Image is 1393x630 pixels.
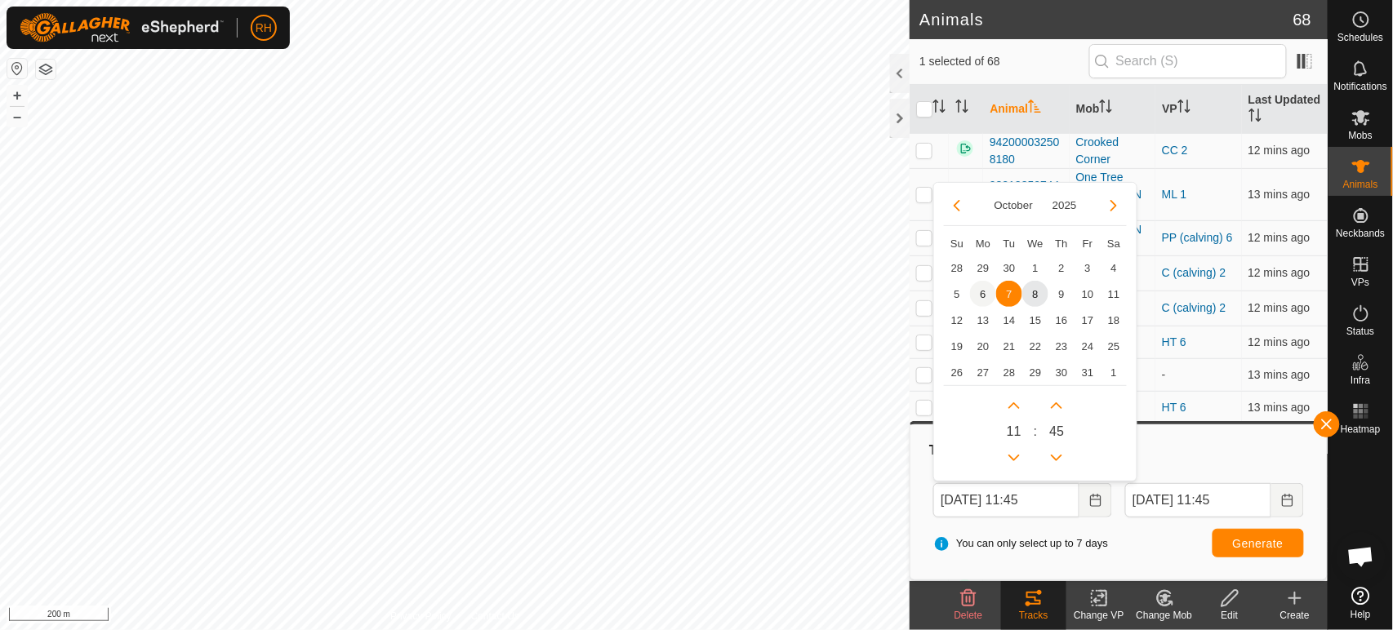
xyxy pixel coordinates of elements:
td: 29 [1022,359,1048,385]
span: 8 Oct 2025, 11:33 am [1248,231,1311,244]
span: 11 [1101,281,1127,307]
td: 28 [944,255,970,281]
span: 8 Oct 2025, 11:32 am [1248,301,1311,314]
div: Change VP [1066,608,1132,623]
td: 31 [1075,359,1101,385]
td: 13 [970,307,996,333]
span: 8 Oct 2025, 11:32 am [1248,401,1311,414]
td: 1 [1101,359,1127,385]
p-sorticon: Activate to sort [1099,102,1112,115]
div: Choose Date [933,182,1137,482]
span: 4 [1101,255,1127,281]
td: 1 [1022,255,1048,281]
p-button: Next Hour [1001,393,1027,419]
td: 10 [1075,281,1101,307]
span: 19 [944,333,970,359]
span: Infra [1351,375,1370,385]
th: Last Updated [1242,85,1328,134]
td: 7 [996,281,1022,307]
button: Choose Year [1046,196,1084,215]
span: 1 selected of 68 [919,53,1088,70]
td: 26 [944,359,970,385]
div: Create [1262,608,1328,623]
span: 25 [1101,333,1127,359]
button: Choose Date [1079,483,1112,517]
td: 12 [944,307,970,333]
span: Mobs [1349,131,1373,140]
label: To [1125,467,1304,483]
span: 6 [970,281,996,307]
span: Status [1346,326,1374,336]
a: C (calving) 2 [1162,266,1226,279]
td: 30 [1048,359,1075,385]
button: Generate [1213,529,1304,557]
button: + [7,86,27,105]
td: 29 [970,255,996,281]
span: 15 [1022,307,1048,333]
p-button: Previous Hour [1001,445,1027,471]
span: 942000032508180 [990,134,1062,168]
td: 23 [1048,333,1075,359]
span: 8 Oct 2025, 11:32 am [1248,188,1311,201]
button: Choose Date [1271,483,1304,517]
span: RH [256,20,272,37]
th: VP [1155,85,1241,134]
input: Search (S) [1089,44,1287,78]
div: Change Mob [1132,608,1197,623]
p-sorticon: Activate to sort [1177,102,1191,115]
span: 27 [970,359,996,385]
a: Contact Us [471,609,519,623]
td: 30 [996,255,1022,281]
span: You can only select up to 7 days [933,535,1108,552]
td: 20 [970,333,996,359]
span: 9 [1048,281,1075,307]
span: Animals [1343,180,1378,189]
span: 17 [1075,307,1101,333]
button: Reset Map [7,59,27,78]
span: Th [1056,237,1068,250]
span: Su [950,237,964,250]
span: Notifications [1334,82,1387,91]
th: Mob [1070,85,1155,134]
div: Edit [1197,608,1262,623]
span: 16 [1048,307,1075,333]
td: 14 [996,307,1022,333]
button: Previous Month [944,193,970,219]
button: – [7,107,27,126]
td: 22 [1022,333,1048,359]
a: HT 6 [1162,335,1186,348]
td: 21 [996,333,1022,359]
span: 11 [1007,422,1021,441]
span: Mo [976,237,990,250]
span: 28 [996,359,1022,385]
span: 8 Oct 2025, 11:32 am [1248,266,1311,279]
span: 3 [1075,255,1101,281]
img: returning on [955,139,975,158]
p-button: Next Minute [1044,393,1070,419]
p-sorticon: Activate to sort [932,102,946,115]
span: Schedules [1337,33,1383,42]
span: 2 [1048,255,1075,281]
span: 8 [1022,281,1048,307]
a: HT 6 [1162,401,1186,414]
p-sorticon: Activate to sort [955,102,968,115]
p-sorticon: Activate to sort [1028,102,1041,115]
button: Choose Month [988,196,1039,215]
span: Heatmap [1341,424,1381,434]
